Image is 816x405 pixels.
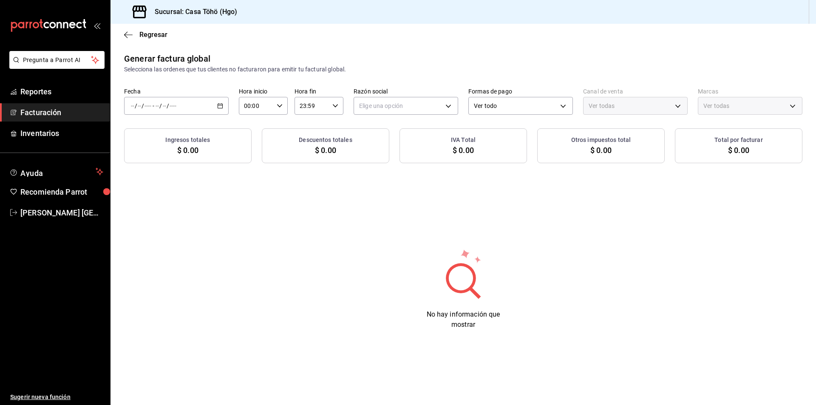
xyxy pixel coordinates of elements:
[177,144,198,156] span: $ 0.00
[20,207,103,218] span: [PERSON_NAME] [GEOGRAPHIC_DATA]
[315,144,336,156] span: $ 0.00
[9,51,105,69] button: Pregunta a Parrot AI
[583,88,688,94] label: Canal de venta
[703,102,729,110] span: Ver todas
[153,102,154,109] span: -
[148,7,237,17] h3: Sucursal: Casa Töhö (Hgo)
[130,102,135,109] input: --
[453,144,474,156] span: $ 0.00
[728,144,749,156] span: $ 0.00
[590,144,612,156] span: $ 0.00
[354,97,458,115] div: Elige una opción
[142,102,144,109] span: /
[20,186,103,198] span: Recomienda Parrot
[169,102,177,109] input: ----
[698,88,802,94] label: Marcas
[165,136,210,144] h3: Ingresos totales
[124,88,229,94] label: Fecha
[427,310,500,329] span: No hay información que mostrar
[139,31,167,39] span: Regresar
[6,62,105,71] a: Pregunta a Parrot AI
[93,22,100,29] button: open_drawer_menu
[167,102,169,109] span: /
[571,136,631,144] h3: Otros impuestos total
[124,31,167,39] button: Regresar
[299,136,352,144] h3: Descuentos totales
[20,167,92,177] span: Ayuda
[137,102,142,109] input: --
[239,88,288,94] label: Hora inicio
[354,88,458,94] label: Razón social
[135,102,137,109] span: /
[295,88,343,94] label: Hora fin
[20,107,103,118] span: Facturación
[468,88,573,94] label: Formas de pago
[468,97,573,115] div: Ver todo
[451,136,476,144] h3: IVA Total
[20,86,103,97] span: Reportes
[124,65,802,74] div: Selecciona las ordenes que tus clientes no facturaron para emitir tu factural global.
[714,136,762,144] h3: Total por facturar
[10,393,103,402] span: Sugerir nueva función
[20,127,103,139] span: Inventarios
[124,52,210,65] div: Generar factura global
[144,102,152,109] input: ----
[589,102,615,110] span: Ver todas
[23,56,91,65] span: Pregunta a Parrot AI
[159,102,162,109] span: /
[162,102,167,109] input: --
[155,102,159,109] input: --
